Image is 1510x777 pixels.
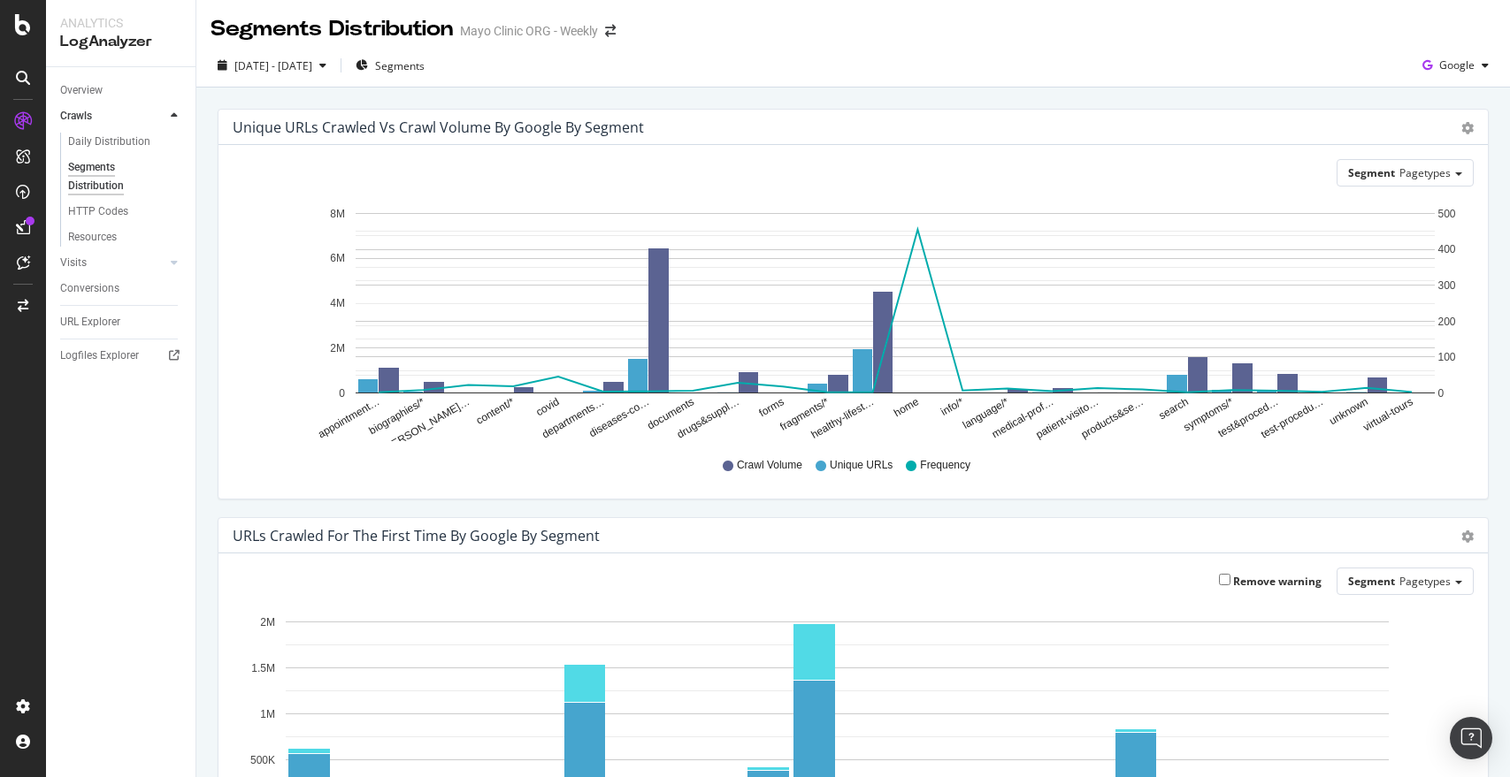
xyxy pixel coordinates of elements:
div: Daily Distribution [68,133,150,151]
text: 400 [1438,244,1456,256]
button: [DATE] - [DATE] [211,51,333,80]
span: [DATE] - [DATE] [234,58,312,73]
svg: A chart. [233,201,1459,441]
div: Unique URLs Crawled vs Crawl Volume by google by Segment [233,118,644,136]
span: Segments [375,58,425,73]
a: Logfiles Explorer [60,347,183,365]
a: Overview [60,81,183,100]
div: Segments Distribution [211,14,453,44]
a: Conversions [60,279,183,298]
text: 6M [330,253,345,265]
span: Pagetypes [1399,574,1451,589]
div: Overview [60,81,103,100]
div: Segments Distribution [68,158,166,195]
text: 1M [260,708,275,720]
div: HTTP Codes [68,202,128,221]
text: 0 [339,387,345,400]
a: Resources [68,228,183,247]
span: Unique URLs [830,458,893,473]
a: Segments Distribution [68,158,183,195]
span: Frequency [920,458,970,473]
div: Analytics [60,14,181,32]
a: Visits [60,254,165,272]
div: gear [1461,122,1474,134]
div: Mayo Clinic ORG - Weekly [460,22,598,40]
span: Pagetypes [1399,165,1451,180]
label: Remove warning [1219,574,1322,589]
a: HTTP Codes [68,202,183,221]
span: Google [1439,57,1475,72]
a: URL Explorer [60,313,183,331]
a: Daily Distribution [68,133,183,151]
text: biographies/* [367,395,427,437]
text: 300 [1438,279,1456,292]
text: 0 [1438,387,1445,400]
text: 200 [1438,316,1456,328]
div: URLs Crawled for the First Time by google by Segment [233,527,600,545]
text: home [892,395,921,419]
text: covid [533,396,561,419]
text: language/* [961,395,1011,431]
div: arrow-right-arrow-left [605,25,616,37]
text: documents [645,396,696,432]
text: content/* [474,395,517,427]
div: Logfiles Explorer [60,347,139,365]
text: symptoms/* [1181,395,1236,434]
div: Conversions [60,279,119,298]
span: Crawl Volume [737,458,802,473]
div: URL Explorer [60,313,120,331]
text: virtual-tours [1361,396,1414,434]
text: forms [757,396,786,420]
div: Visits [60,254,87,272]
input: Remove warning [1219,574,1230,585]
div: gear [1461,530,1474,543]
text: 8M [330,208,345,220]
text: 100 [1438,352,1456,364]
text: fragments/* [778,395,831,433]
text: 4M [330,298,345,310]
div: Crawls [60,107,92,126]
button: Google [1415,51,1496,80]
text: 500 [1438,208,1456,220]
text: 2M [260,616,275,628]
text: unknown [1327,396,1370,428]
div: Resources [68,228,117,247]
a: Crawls [60,107,165,126]
text: 2M [330,342,345,354]
span: Segment [1348,165,1395,180]
text: info/* [939,395,966,418]
div: LogAnalyzer [60,32,181,52]
text: search [1157,396,1191,423]
span: Segment [1348,574,1395,589]
button: Segments [349,51,432,80]
text: 500K [250,754,275,766]
text: 1.5M [251,662,275,674]
div: Open Intercom Messenger [1450,717,1492,759]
